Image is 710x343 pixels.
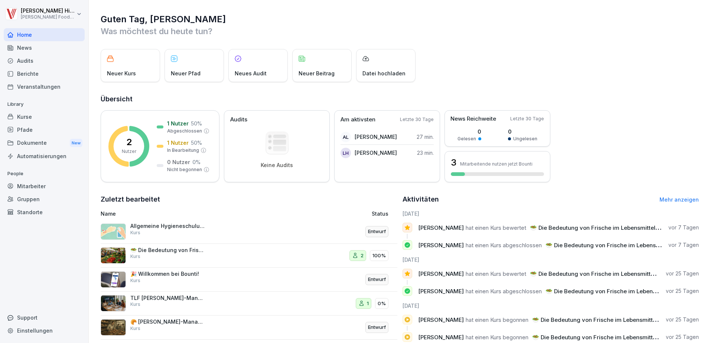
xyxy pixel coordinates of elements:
[451,156,456,169] h3: 3
[130,271,205,277] p: 🎉 Willkommen bei Bounti!
[101,319,126,336] img: sldqzmyquyz5ezbiopcyfhnw.png
[101,13,699,25] h1: Guten Tag, [PERSON_NAME]
[171,69,201,77] p: Neuer Pfad
[101,244,397,268] a: 🥗 Die Bedeutung von Frische im LebensmittelhandelKurs2100%
[230,115,247,124] p: Audits
[668,241,699,249] p: vor 7 Tagen
[4,136,85,150] div: Dokumente
[4,41,85,54] div: News
[130,318,205,325] p: 🥐 [PERSON_NAME]-Management und Qualitätsstandards bei BackWERK
[130,223,205,229] p: Allgemeine Hygieneschulung (nach LHMV §4)
[341,148,351,158] div: LH
[367,300,369,307] p: 1
[361,252,364,259] p: 2
[530,224,674,231] span: 🥗 Die Bedeutung von Frische im Lebensmittelhandel
[101,220,397,244] a: Allgemeine Hygieneschulung (nach LHMV §4)KursEntwurf
[101,247,126,264] img: d4z7zkl15d8x779j9syzxbez.png
[417,149,434,157] p: 23 min.
[107,69,136,77] p: Neuer Kurs
[510,115,544,122] p: Letzte 30 Tage
[4,150,85,163] a: Automatisierungen
[418,288,464,295] span: [PERSON_NAME]
[4,67,85,80] div: Berichte
[513,135,537,142] p: Ungelesen
[460,161,532,167] p: Mitarbeitende nutzen jetzt Bounti
[418,224,464,231] span: [PERSON_NAME]
[70,139,82,147] div: New
[101,94,699,104] h2: Übersicht
[101,316,397,340] a: 🥐 [PERSON_NAME]-Management und Qualitätsstandards bei BackWERKKursEntwurf
[403,302,699,310] h6: [DATE]
[532,334,676,341] span: 🥗 Die Bedeutung von Frische im Lebensmittelhandel
[101,271,126,288] img: b4eu0mai1tdt6ksd7nlke1so.png
[508,128,537,135] p: 0
[457,135,476,142] p: Gelesen
[403,210,699,218] h6: [DATE]
[450,115,496,123] p: News Reichweite
[355,133,397,141] p: [PERSON_NAME]
[372,210,388,218] p: Status
[122,148,136,155] p: Nutzer
[167,166,202,173] p: Nicht begonnen
[666,270,699,277] p: vor 25 Tagen
[4,98,85,110] p: Library
[368,228,386,235] p: Entwurf
[403,194,439,205] h2: Aktivitäten
[341,132,351,142] div: AL
[466,242,542,249] span: hat einen Kurs abgeschlossen
[372,252,386,259] p: 100%
[400,116,434,123] p: Letzte 30 Tage
[101,292,397,316] a: TLF [PERSON_NAME]-Management 2024Kurs10%
[466,334,528,341] span: hat einen Kurs begonnen
[666,287,699,295] p: vor 25 Tagen
[417,133,434,141] p: 27 min.
[466,270,526,277] span: hat einen Kurs bewertet
[130,247,205,254] p: 🥗 Die Bedeutung von Frische im Lebensmittelhandel
[21,8,75,14] p: [PERSON_NAME] Hintzen
[4,123,85,136] div: Pfade
[167,128,202,134] p: Abgeschlossen
[4,136,85,150] a: DokumenteNew
[378,300,386,307] p: 0%
[4,80,85,93] a: Veranstaltungen
[466,288,542,295] span: hat einen Kurs abgeschlossen
[4,110,85,123] a: Kurse
[191,139,202,147] p: 50 %
[403,256,699,264] h6: [DATE]
[130,253,140,260] p: Kurs
[457,128,481,135] p: 0
[4,324,85,337] a: Einstellungen
[4,206,85,219] a: Standorte
[101,25,699,37] p: Was möchtest du heute tun?
[299,69,335,77] p: Neuer Beitrag
[418,316,464,323] span: [PERSON_NAME]
[418,242,464,249] span: [PERSON_NAME]
[355,149,397,157] p: [PERSON_NAME]
[126,138,132,147] p: 2
[4,54,85,67] a: Audits
[130,325,140,332] p: Kurs
[530,270,674,277] span: 🥗 Die Bedeutung von Frische im Lebensmittelhandel
[466,224,526,231] span: hat einen Kurs bewertet
[466,316,528,323] span: hat einen Kurs begonnen
[4,180,85,193] a: Mitarbeiter
[362,69,406,77] p: Datei hochladen
[101,268,397,292] a: 🎉 Willkommen bei Bounti!KursEntwurf
[4,193,85,206] a: Gruppen
[4,28,85,41] a: Home
[659,196,699,203] a: Mehr anzeigen
[167,120,189,127] p: 1 Nutzer
[101,223,126,240] img: gxsnf7ygjsfsmxd96jxi4ufn.png
[545,242,690,249] span: 🥗 Die Bedeutung von Frische im Lebensmittelhandel
[130,295,205,301] p: TLF [PERSON_NAME]-Management 2024
[532,316,676,323] span: 🥗 Die Bedeutung von Frische im Lebensmittelhandel
[4,311,85,324] div: Support
[4,168,85,180] p: People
